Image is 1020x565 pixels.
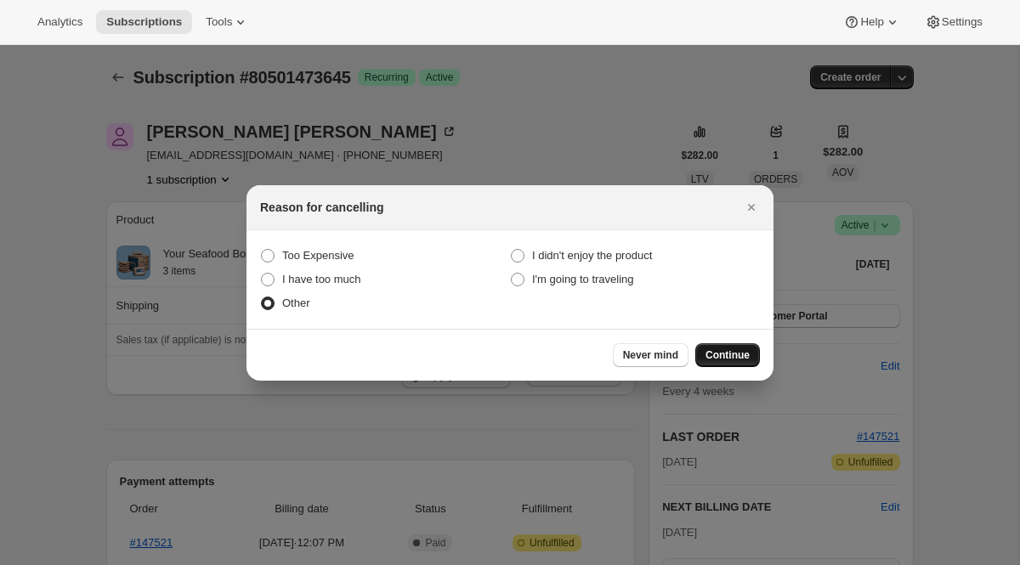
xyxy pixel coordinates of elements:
[27,10,93,34] button: Analytics
[833,10,910,34] button: Help
[195,10,259,34] button: Tools
[705,348,750,362] span: Continue
[206,15,232,29] span: Tools
[739,195,763,219] button: Close
[37,15,82,29] span: Analytics
[613,343,688,367] button: Never mind
[623,348,678,362] span: Never mind
[106,15,182,29] span: Subscriptions
[942,15,983,29] span: Settings
[860,15,883,29] span: Help
[532,273,634,285] span: I'm going to traveling
[532,249,652,262] span: I didn't enjoy the product
[260,199,383,216] h2: Reason for cancelling
[915,10,993,34] button: Settings
[96,10,192,34] button: Subscriptions
[282,273,361,285] span: I have too much
[282,249,354,262] span: Too Expensive
[282,297,310,309] span: Other
[695,343,760,367] button: Continue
